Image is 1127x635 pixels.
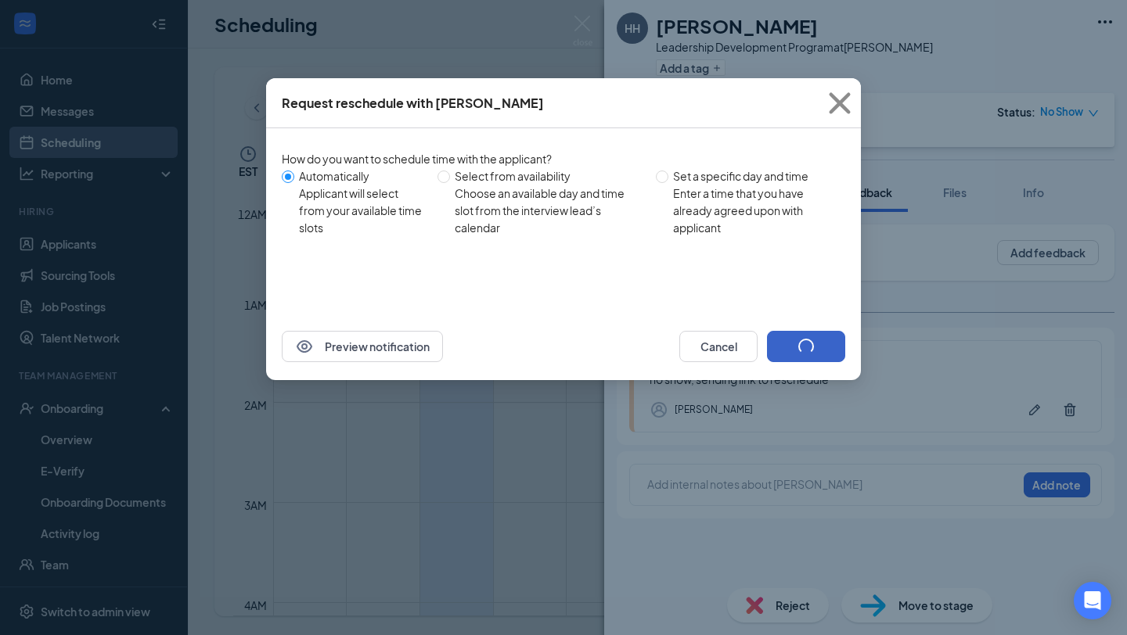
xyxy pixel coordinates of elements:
[819,78,861,128] button: Close
[673,185,833,236] div: Enter a time that you have already agreed upon with applicant
[679,331,758,362] button: Cancel
[1074,582,1111,619] div: Open Intercom Messenger
[819,82,861,124] svg: Cross
[455,185,643,236] div: Choose an available day and time slot from the interview lead’s calendar
[282,331,443,362] button: EyePreview notification
[299,185,425,236] div: Applicant will select from your available time slots
[282,95,544,112] div: Request reschedule with [PERSON_NAME]
[673,167,833,185] div: Set a specific day and time
[299,167,425,185] div: Automatically
[455,167,643,185] div: Select from availability
[282,150,845,167] div: How do you want to schedule time with the applicant?
[295,337,314,356] svg: Eye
